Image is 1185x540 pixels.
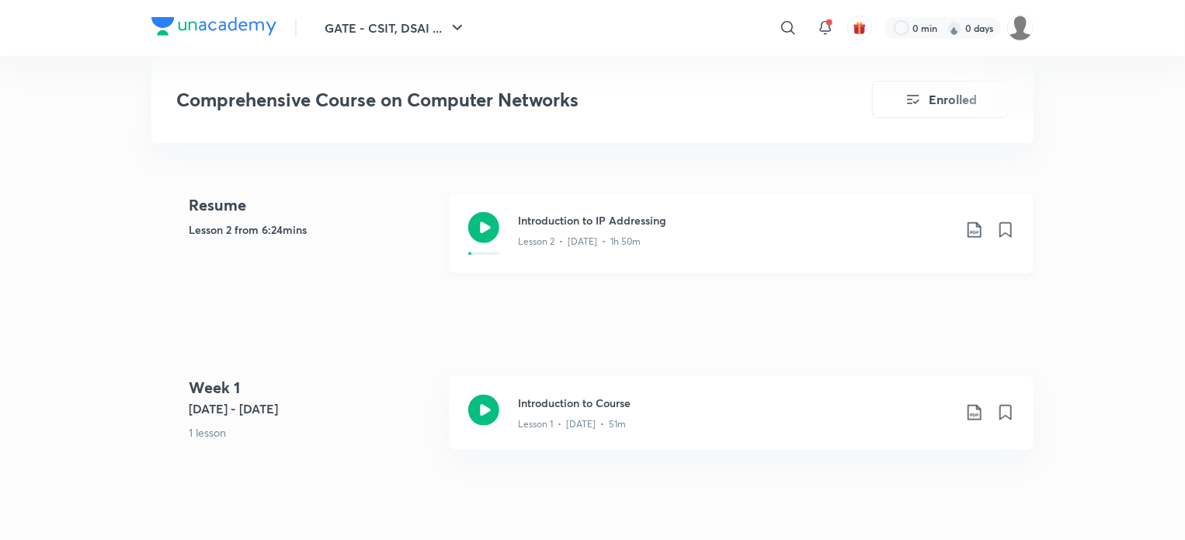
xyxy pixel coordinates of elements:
p: 1 lesson [189,424,437,441]
h5: Lesson 2 from 6:24mins [189,221,437,238]
button: GATE - CSIT, DSAI ... [315,12,476,44]
button: avatar [847,16,872,40]
img: Company Logo [151,17,276,36]
img: Fazin Ashraf [1007,15,1034,41]
button: Enrolled [872,81,1009,118]
h3: Introduction to Course [518,395,953,411]
h3: Introduction to IP Addressing [518,212,953,228]
a: Introduction to CourseLesson 1 • [DATE] • 51m [450,376,1034,469]
p: Lesson 1 • [DATE] • 51m [518,417,626,431]
p: Lesson 2 • [DATE] • 1h 50m [518,235,641,249]
a: Introduction to IP AddressingLesson 2 • [DATE] • 1h 50m [450,193,1034,292]
a: Company Logo [151,17,276,40]
h3: Comprehensive Course on Computer Networks [176,89,784,111]
img: avatar [853,21,867,35]
h5: [DATE] - [DATE] [189,399,437,418]
h4: Resume [189,193,437,217]
h4: Week 1 [189,376,437,399]
img: streak [947,20,962,36]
